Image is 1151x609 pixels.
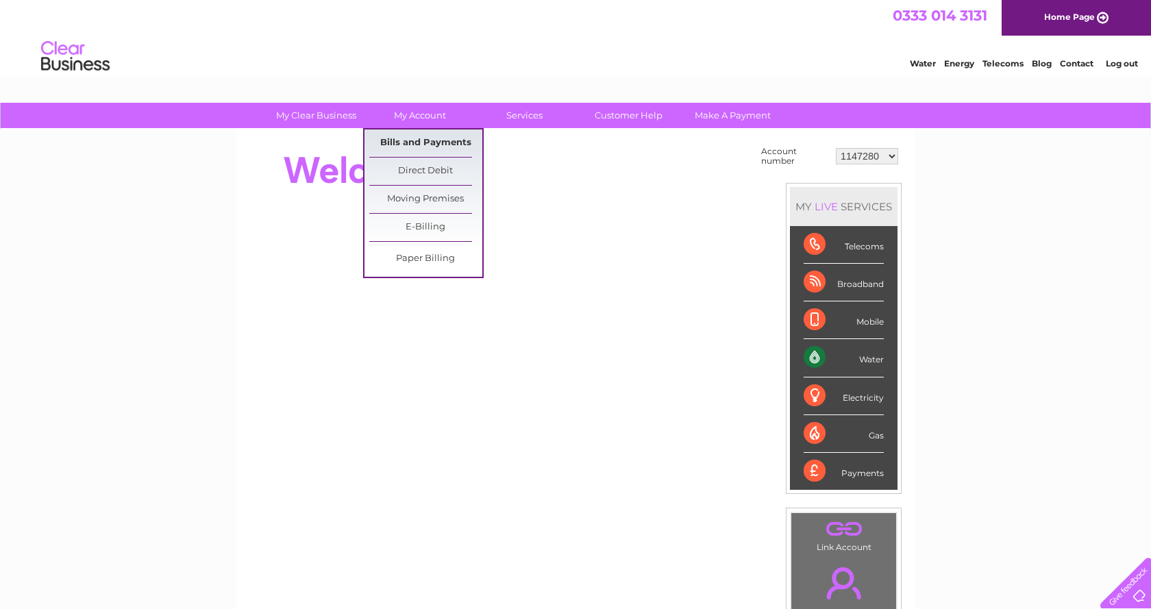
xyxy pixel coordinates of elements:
[369,129,482,157] a: Bills and Payments
[369,214,482,241] a: E-Billing
[369,186,482,213] a: Moving Premises
[253,8,900,66] div: Clear Business is a trading name of Verastar Limited (registered in [GEOGRAPHIC_DATA] No. 3667643...
[944,58,974,69] a: Energy
[468,103,581,128] a: Services
[910,58,936,69] a: Water
[804,301,884,339] div: Mobile
[369,245,482,273] a: Paper Billing
[1032,58,1052,69] a: Blog
[790,187,898,226] div: MY SERVICES
[804,339,884,377] div: Water
[364,103,477,128] a: My Account
[795,517,893,540] a: .
[804,377,884,415] div: Electricity
[982,58,1024,69] a: Telecoms
[804,453,884,490] div: Payments
[572,103,685,128] a: Customer Help
[804,415,884,453] div: Gas
[260,103,373,128] a: My Clear Business
[893,7,987,24] a: 0333 014 3131
[1060,58,1093,69] a: Contact
[812,200,841,213] div: LIVE
[1106,58,1138,69] a: Log out
[804,226,884,264] div: Telecoms
[795,559,893,607] a: .
[369,158,482,185] a: Direct Debit
[676,103,789,128] a: Make A Payment
[791,512,897,556] td: Link Account
[758,143,832,169] td: Account number
[804,264,884,301] div: Broadband
[40,36,110,77] img: logo.png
